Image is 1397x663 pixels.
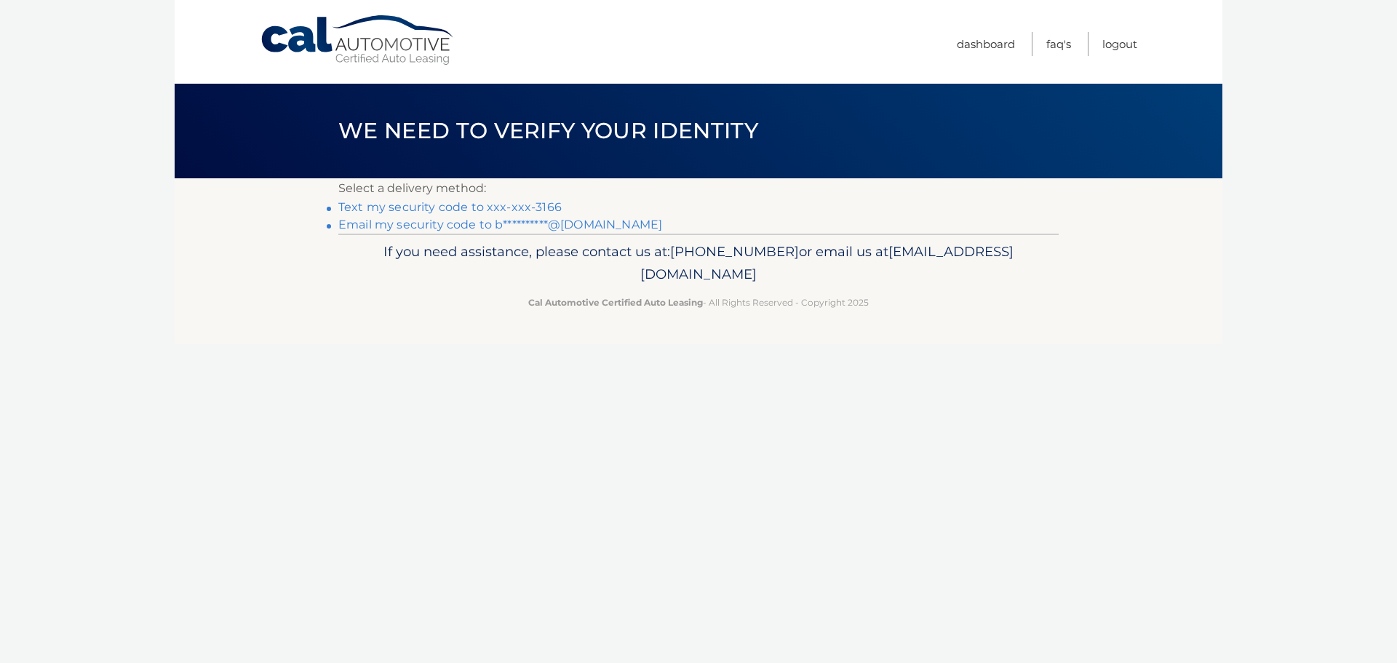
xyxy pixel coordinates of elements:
a: Cal Automotive [260,15,456,66]
p: - All Rights Reserved - Copyright 2025 [348,295,1049,310]
p: Select a delivery method: [338,178,1059,199]
strong: Cal Automotive Certified Auto Leasing [528,297,703,308]
span: [PHONE_NUMBER] [670,243,799,260]
a: Email my security code to b**********@[DOMAIN_NAME] [338,218,662,231]
a: Dashboard [957,32,1015,56]
a: FAQ's [1046,32,1071,56]
p: If you need assistance, please contact us at: or email us at [348,240,1049,287]
span: We need to verify your identity [338,117,758,144]
a: Text my security code to xxx-xxx-3166 [338,200,562,214]
a: Logout [1102,32,1137,56]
